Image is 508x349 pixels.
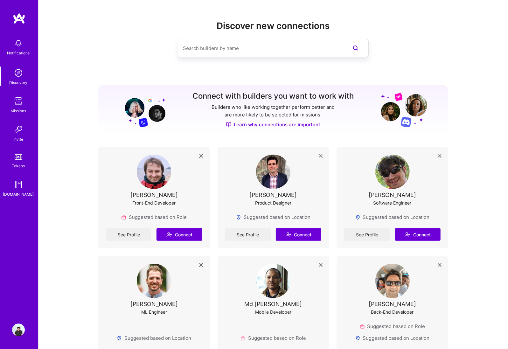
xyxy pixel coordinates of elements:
img: User Avatar [375,155,410,189]
img: teamwork [12,95,25,108]
img: User Avatar [137,155,171,189]
div: [PERSON_NAME] [369,192,416,198]
a: User Avatar [10,324,26,336]
img: Role icon [121,215,126,220]
img: Locations icon [355,336,360,341]
i: icon SearchPurple [352,44,359,52]
div: Suggested based on Role [121,214,187,220]
button: Connect [276,228,321,241]
div: Suggested based on Role [360,323,425,330]
div: Software Engineer [373,199,412,206]
img: guide book [12,178,25,191]
h2: Discover new connections [98,21,448,31]
i: icon Close [438,154,442,158]
img: User Avatar [375,264,410,298]
img: Discover [226,122,231,127]
i: icon Connect [405,232,410,237]
img: Role icon [240,336,246,341]
a: See Profile [106,228,151,241]
div: Mobile Developer [255,309,291,315]
div: Md [PERSON_NAME] [244,301,302,307]
div: Suggested based on Location [236,214,310,220]
div: Product Designer [255,199,291,206]
a: See Profile [225,228,271,241]
img: Locations icon [355,215,360,220]
img: User Avatar [256,155,290,189]
div: [PERSON_NAME] [369,301,416,307]
img: User Avatar [12,324,25,336]
i: icon Close [199,154,203,158]
input: Search builders by name [183,40,338,56]
div: Discovery [10,79,28,86]
div: Tokens [12,163,25,169]
img: User Avatar [256,264,290,298]
img: discovery [12,66,25,79]
img: Role icon [360,324,365,329]
div: Suggested based on Location [355,335,430,341]
button: Connect [395,228,441,241]
i: icon Close [438,263,442,267]
div: ML Engineer [141,309,167,315]
img: User Avatar [137,264,171,298]
a: See Profile [344,228,390,241]
div: Suggested based on Role [240,335,306,341]
img: logo [13,13,25,24]
img: Invite [12,123,25,136]
i: icon Close [319,263,323,267]
button: Connect [157,228,202,241]
div: Suggested based on Location [355,214,430,220]
img: Locations icon [117,336,122,341]
img: Locations icon [236,215,241,220]
p: Builders who like working together perform better and are more likely to be selected for missions. [211,103,336,119]
div: [DOMAIN_NAME] [3,191,34,198]
div: [PERSON_NAME] [130,192,178,198]
i: icon Connect [286,232,291,237]
div: Missions [11,108,26,114]
div: [PERSON_NAME] [130,301,178,307]
div: Invite [14,136,24,143]
div: Back-End Developer [371,309,414,315]
a: Learn why connections are important [226,121,320,128]
div: Suggested based on Location [117,335,191,341]
i: icon Close [199,263,203,267]
img: tokens [15,154,22,160]
i: icon Close [319,154,323,158]
i: icon Connect [166,232,172,237]
div: [PERSON_NAME] [249,192,297,198]
img: Grow your network [381,93,427,127]
h3: Connect with builders you want to work with [193,92,354,101]
div: Front-End Developer [132,199,176,206]
img: Grow your network [119,92,165,127]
